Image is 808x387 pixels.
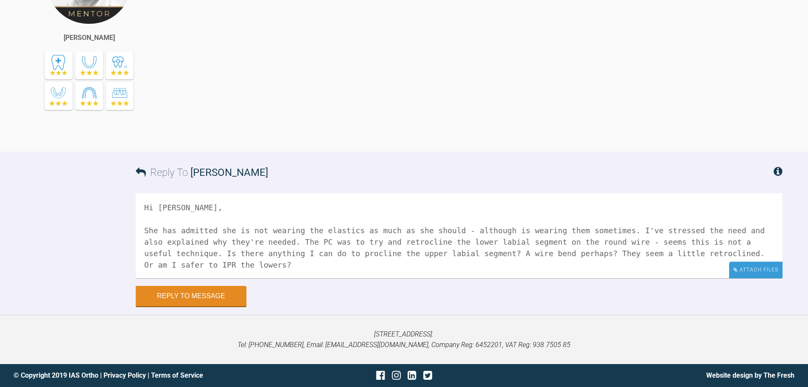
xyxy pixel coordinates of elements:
a: Website design by The Fresh [706,371,794,379]
a: Privacy Policy [103,371,146,379]
div: © Copyright 2019 IAS Ortho | | [14,370,274,381]
div: [PERSON_NAME] [64,32,115,43]
h3: Reply To [136,164,268,181]
div: Attach Files [729,262,783,278]
p: [STREET_ADDRESS]. Tel: [PHONE_NUMBER], Email: [EMAIL_ADDRESS][DOMAIN_NAME], Company Reg: 6452201,... [14,329,794,350]
textarea: Hi [PERSON_NAME], She has admitted she is not wearing the elastics as much as she should - althou... [136,193,783,278]
span: [PERSON_NAME] [190,167,268,178]
a: Terms of Service [151,371,203,379]
button: Reply to Message [136,286,246,306]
